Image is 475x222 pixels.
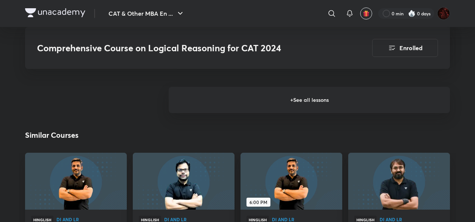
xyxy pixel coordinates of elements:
span: DI and LR [56,217,121,222]
button: Enrolled [372,39,438,57]
h2: Similar Courses [25,130,79,141]
button: CAT & Other MBA En ... [104,6,189,21]
img: new-thumbnail [239,152,343,210]
span: DI and LR [380,217,444,222]
img: Vanshika Rai [437,7,450,20]
a: new-thumbnail6:00 PM [240,153,342,210]
img: new-thumbnail [347,152,451,210]
h6: + See all lessons [169,87,450,113]
span: 6:00 PM [246,198,270,207]
img: streak [408,10,416,17]
h3: Comprehensive Course on Logical Reasoning for CAT 2024 [37,43,330,54]
a: Company Logo [25,8,85,19]
a: new-thumbnail [25,153,127,210]
img: new-thumbnail [24,152,128,210]
a: new-thumbnail [348,153,450,210]
img: new-thumbnail [132,152,235,210]
button: avatar [360,7,372,19]
img: Company Logo [25,8,85,17]
span: DI and LR [164,217,229,222]
span: DI and LR [272,217,336,222]
a: new-thumbnail [133,153,235,210]
img: avatar [363,10,370,17]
